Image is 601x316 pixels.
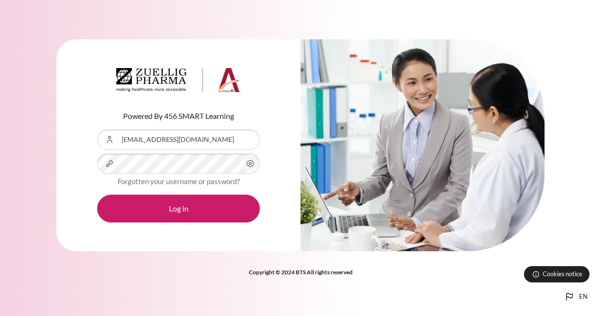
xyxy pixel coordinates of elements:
input: Username or Email Address [97,129,260,150]
button: Log in [97,195,260,222]
span: en [579,292,588,302]
a: Architeck [116,68,241,96]
button: Cookies notice [524,266,590,282]
button: Languages [560,287,591,306]
strong: Copyright © 2024 BTS All rights reserved [249,269,353,276]
span: Cookies notice [543,269,582,279]
p: Powered By 456 SMART Learning [97,110,260,122]
img: Architeck [116,68,241,92]
a: Forgotten your username or password? [118,177,240,186]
